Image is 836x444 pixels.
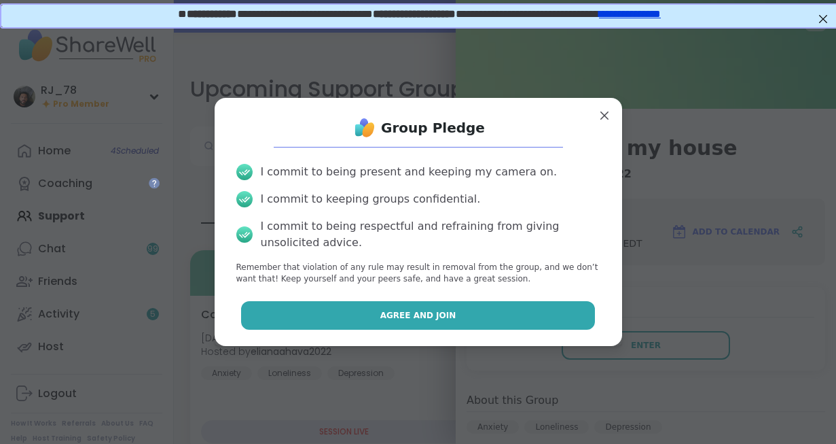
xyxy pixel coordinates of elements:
[241,301,595,330] button: Agree and Join
[149,177,160,188] iframe: Spotlight
[351,114,378,141] img: ShareWell Logo
[261,218,600,251] div: I commit to being respectful and refraining from giving unsolicited advice.
[381,118,485,137] h1: Group Pledge
[380,309,456,322] span: Agree and Join
[261,191,481,207] div: I commit to keeping groups confidential.
[236,262,600,285] p: Remember that violation of any rule may result in removal from the group, and we don’t want that!...
[261,164,557,180] div: I commit to being present and keeping my camera on.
